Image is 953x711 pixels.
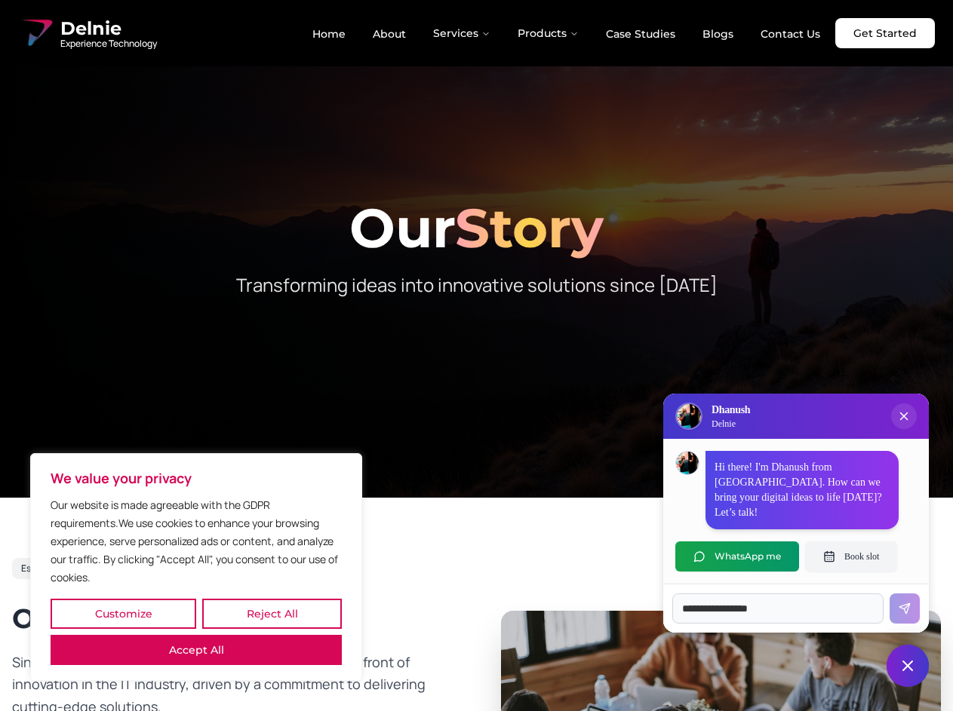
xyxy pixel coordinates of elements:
a: Contact Us [749,21,832,47]
span: Est. 2017 [21,562,58,575]
span: Experience Technology [60,38,157,50]
p: Hi there! I'm Dhanush from [GEOGRAPHIC_DATA]. How can we bring your digital ideas to life [DATE]?... [715,460,890,520]
a: Case Studies [594,21,687,47]
button: Close chat [887,645,929,687]
img: Dhanush [676,452,699,474]
button: Services [421,18,503,48]
a: Home [300,21,358,47]
button: Products [506,18,591,48]
a: Delnie Logo Full [18,15,157,51]
button: Reject All [202,599,342,629]
p: Delnie [712,418,750,430]
p: Transforming ideas into innovative solutions since [DATE] [187,273,767,297]
h1: Our [12,201,941,255]
button: WhatsApp me [675,541,799,572]
span: Story [455,195,604,261]
h2: Our Journey [12,603,453,633]
a: About [361,21,418,47]
a: Blogs [690,21,745,47]
h3: Dhanush [712,403,750,418]
button: Customize [51,599,196,629]
button: Book slot [805,541,897,572]
nav: Main [300,18,832,48]
img: Delnie Logo [677,404,701,428]
button: Accept All [51,635,342,665]
img: Delnie Logo [18,15,54,51]
p: We value your privacy [51,469,342,487]
span: Delnie [60,17,157,41]
a: Get Started [835,18,935,48]
p: Our website is made agreeable with the GDPR requirements.We use cookies to enhance your browsing ... [51,496,342,587]
button: Close chat popup [891,403,917,429]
